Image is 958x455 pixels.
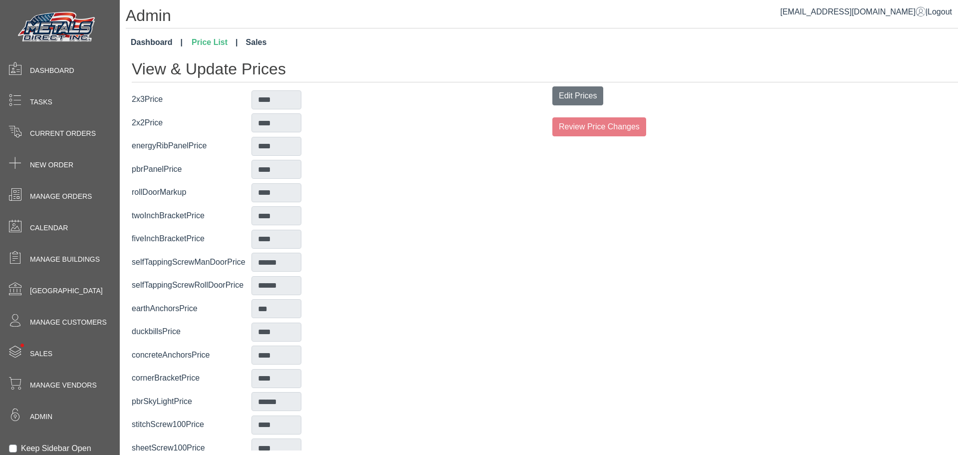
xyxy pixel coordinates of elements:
button: Review Price Changes [552,117,646,136]
label: energyRibPanelPrice [132,140,251,152]
span: Current Orders [30,128,96,139]
div: | [780,6,952,18]
span: Logout [928,7,952,16]
label: concreteAnchorsPrice [132,349,251,361]
label: fiveInchBracketPrice [132,233,251,245]
img: Metals Direct Inc Logo [15,9,100,46]
label: 2x2Price [132,117,251,129]
a: Price List [188,32,242,52]
h1: Admin [126,6,958,28]
a: Sales [242,32,271,52]
label: 2x3Price [132,93,251,105]
a: Dashboard [127,32,187,52]
label: pbrSkyLightPrice [132,396,251,408]
span: New Order [30,160,73,170]
label: cornerBracketPrice [132,372,251,384]
span: Tasks [30,97,52,107]
label: stitchScrew100Price [132,419,251,431]
label: pbrPanelPrice [132,163,251,175]
span: Admin [30,412,52,422]
h1: View & Update Prices [132,59,958,82]
span: Manage Buildings [30,254,100,265]
label: sheetScrew100Price [132,442,251,454]
span: Dashboard [30,65,74,76]
span: [GEOGRAPHIC_DATA] [30,286,103,296]
label: twoInchBracketPrice [132,210,251,222]
label: Keep Sidebar Open [21,443,91,455]
span: Manage Orders [30,191,92,202]
span: Manage Vendors [30,380,97,391]
a: [EMAIL_ADDRESS][DOMAIN_NAME] [780,7,926,16]
span: • [9,329,35,362]
label: duckbillsPrice [132,326,251,338]
label: selfTappingScrewRollDoorPrice [132,279,251,291]
span: Calendar [30,223,68,233]
label: selfTappingScrewManDoorPrice [132,256,251,268]
label: rollDoorMarkup [132,186,251,198]
span: Sales [30,349,52,359]
button: Edit Prices [552,86,603,105]
span: Manage Customers [30,317,107,328]
label: earthAnchorsPrice [132,303,251,315]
